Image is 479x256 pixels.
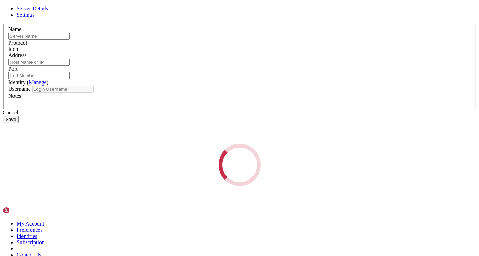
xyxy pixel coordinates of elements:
[29,79,47,85] a: Manage
[17,233,37,239] a: Identities
[8,72,70,79] input: Port Number
[17,12,35,18] a: Settings
[8,59,70,66] input: Host Name or IP
[8,86,31,92] label: Username
[3,116,19,123] button: Save
[8,79,48,85] label: Identity
[17,227,43,233] a: Preferences
[8,26,21,32] label: Name
[17,239,45,245] a: Subscription
[17,6,48,11] a: Server Details
[17,221,44,227] a: My Account
[8,93,21,99] label: Notes
[212,137,267,192] div: Loading...
[8,52,26,58] label: Address
[3,207,43,214] img: Shellngn
[8,46,18,52] label: Icon
[3,109,476,116] div: Cancel
[8,33,70,40] input: Server Name
[8,66,18,72] label: Port
[32,86,94,93] input: Login Username
[8,40,27,46] label: Protocol
[27,79,48,85] span: ( )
